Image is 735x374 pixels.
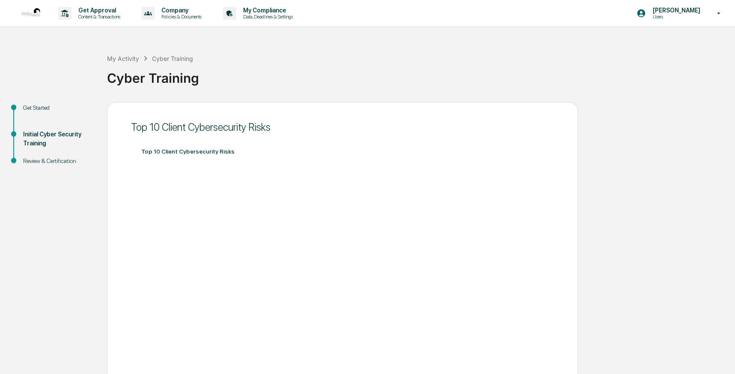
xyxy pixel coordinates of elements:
[23,157,93,166] div: Review & Certification
[155,7,206,14] p: Company
[71,7,125,14] p: Get Approval
[23,103,93,112] div: Get Started
[155,14,206,20] p: Policies & Documents
[71,14,125,20] p: Content & Transactions
[131,121,554,133] div: Top 10 Client Cybersecurity Risks
[107,63,731,86] div: Cyber Training
[646,7,705,14] p: [PERSON_NAME]
[236,7,297,14] p: My Compliance
[708,346,731,369] iframe: Open customer support
[107,55,139,62] div: My Activity
[646,14,705,20] p: Users
[236,14,297,20] p: Data, Deadlines & Settings
[152,55,193,62] div: Cyber Training
[141,148,544,155] div: Top 10 Client Cybersecurity Risks
[23,130,93,148] div: Initial Cyber Security Training
[21,3,41,24] img: logo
